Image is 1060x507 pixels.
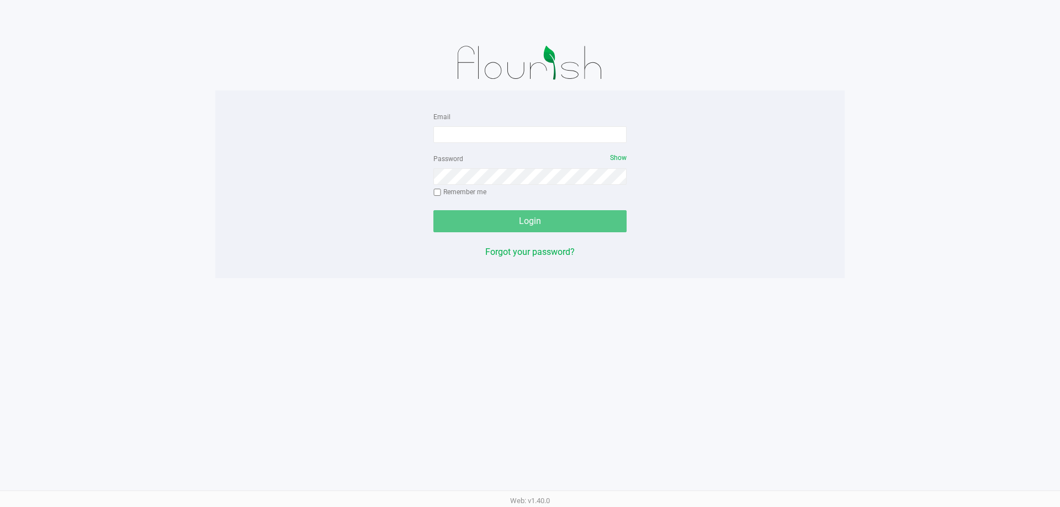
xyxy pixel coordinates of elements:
label: Remember me [433,187,486,197]
button: Forgot your password? [485,246,575,259]
input: Remember me [433,189,441,196]
span: Web: v1.40.0 [510,497,550,505]
label: Password [433,154,463,164]
label: Email [433,112,451,122]
span: Show [610,154,627,162]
